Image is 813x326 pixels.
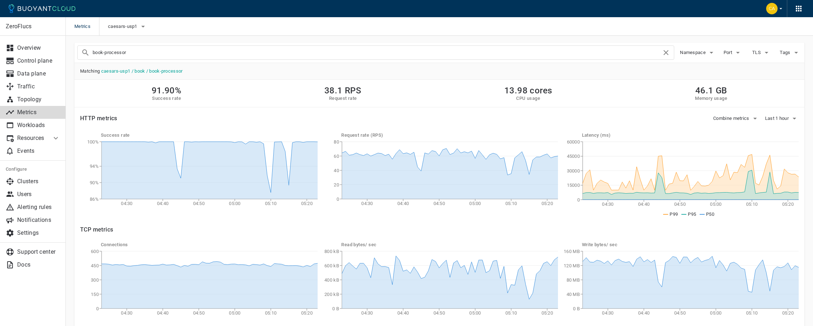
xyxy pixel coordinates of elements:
[74,17,99,36] span: Metrics
[779,47,802,58] button: Tags
[752,50,762,55] span: TLS
[765,113,799,124] button: Last 1 hour
[721,47,744,58] button: Port
[90,196,99,202] tspan: 86%
[90,164,99,169] tspan: 94%
[746,201,758,207] tspan: 05:10
[229,310,241,316] tspan: 05:00
[470,201,481,206] tspan: 05:00
[91,277,99,283] tspan: 300
[674,310,686,316] tspan: 04:50
[397,201,409,206] tspan: 04:40
[577,197,579,203] tspan: 0
[17,83,60,90] p: Traffic
[750,47,773,58] button: TLS
[567,139,580,145] tspan: 60000
[301,310,313,316] tspan: 05:20
[567,183,580,188] tspan: 15000
[17,70,60,77] p: Data plane
[782,201,794,207] tspan: 05:20
[152,96,181,101] h5: Success rate
[101,68,183,74] a: caesars-usp1 / book / book-processor
[96,306,99,311] tspan: 0
[17,96,60,103] p: Topology
[91,292,99,297] tspan: 150
[341,132,558,138] h5: Request rate (RPS)
[695,86,727,96] h2: 46.1 GB
[91,263,99,268] tspan: 450
[17,147,60,155] p: Events
[17,57,60,64] p: Control plane
[301,201,313,206] tspan: 05:20
[362,201,373,206] tspan: 04:30
[766,3,778,14] img: Carly Christensen
[265,201,277,206] tspan: 05:10
[91,249,99,254] tspan: 600
[710,201,722,207] tspan: 05:00
[567,154,580,159] tspan: 45000
[713,116,751,121] span: Combine metrics
[6,23,60,30] p: ZeroFlucs
[17,44,60,52] p: Overview
[504,96,552,101] h5: CPU usage
[688,211,696,217] span: P95
[17,191,60,198] p: Users
[695,96,727,101] h5: Memory usage
[746,310,758,316] tspan: 05:10
[17,204,60,211] p: Alerting rules
[17,178,60,185] p: Clusters
[582,132,799,138] h5: Latency (ms)
[157,201,169,206] tspan: 04:40
[152,86,181,96] h2: 91.90%
[193,201,205,206] tspan: 04:50
[397,310,409,316] tspan: 04:40
[17,122,60,129] p: Workloads
[17,109,60,116] p: Metrics
[680,50,707,55] span: Namespace
[542,201,553,206] tspan: 05:20
[341,242,558,248] h5: Read bytes / sec
[638,201,650,207] tspan: 04:40
[74,63,804,79] span: Matching
[325,263,339,268] tspan: 600 kB
[602,310,614,316] tspan: 04:30
[17,216,60,224] p: Notifications
[93,48,662,58] input: Search
[87,139,99,145] tspan: 100%
[337,196,339,202] tspan: 0
[324,86,361,96] h2: 38.1 RPS
[6,166,60,172] h5: Configure
[80,226,799,233] h4: TCP metrics
[332,306,339,311] tspan: 0 B
[680,47,716,58] button: Namespace
[573,306,580,311] tspan: 0 B
[101,132,318,138] h5: Success rate
[567,168,580,174] tspan: 30000
[334,182,339,188] tspan: 20
[670,211,678,217] span: P99
[564,263,580,268] tspan: 120 MB
[542,310,553,316] tspan: 05:20
[566,292,580,297] tspan: 40 MB
[505,310,517,316] tspan: 05:10
[229,201,241,206] tspan: 05:00
[638,310,650,316] tspan: 04:40
[434,310,445,316] tspan: 04:50
[780,50,792,55] span: Tags
[80,115,117,122] h4: HTTP metrics
[334,139,339,145] tspan: 80
[90,180,99,185] tspan: 90%
[325,249,339,254] tspan: 800 kB
[157,310,169,316] tspan: 04:40
[325,277,339,283] tspan: 400 kB
[504,86,552,96] h2: 13.98 cores
[193,310,205,316] tspan: 04:50
[101,242,318,248] h5: Connections
[17,261,60,268] p: Docs
[505,201,517,206] tspan: 05:10
[566,277,580,283] tspan: 80 MB
[121,201,133,206] tspan: 04:30
[782,310,794,316] tspan: 05:20
[17,248,60,256] p: Support center
[362,310,373,316] tspan: 04:30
